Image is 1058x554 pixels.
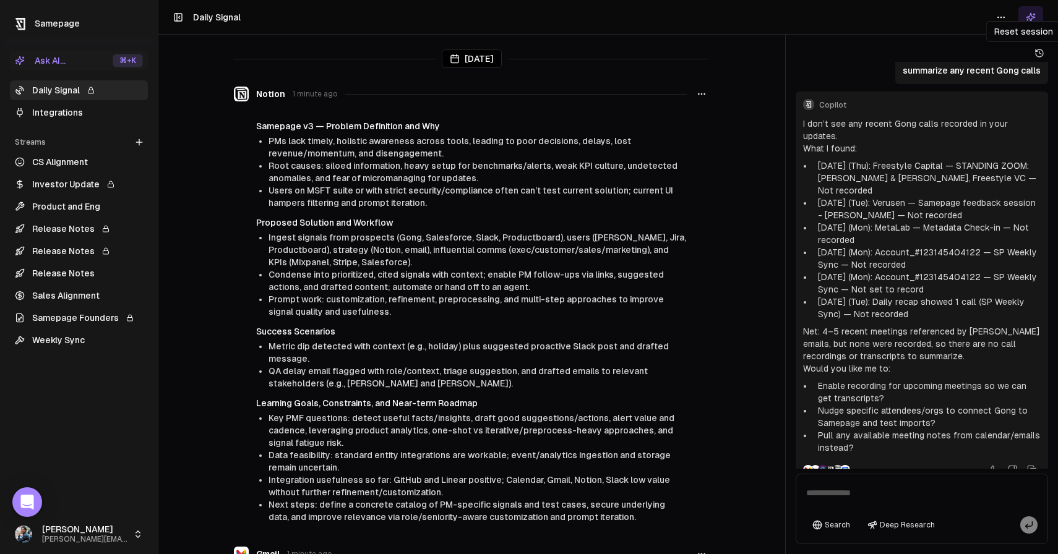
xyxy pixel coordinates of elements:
li: [DATE] (Tue): Verusen — Samepage feedback session - [PERSON_NAME] — Not recorded [813,197,1041,221]
a: Sales Alignment [10,286,148,305]
a: Samepage Founders [10,308,148,328]
div: Ask AI... [15,54,66,67]
h4: Success Scenarios [256,325,687,338]
span: Samepage [35,19,80,28]
span: Copilot [819,100,1041,110]
button: [PERSON_NAME][PERSON_NAME][EMAIL_ADDRESS] [10,519,148,549]
h1: Daily Signal [193,11,241,23]
span: [PERSON_NAME] [42,524,128,535]
a: Release Notes [10,263,148,283]
a: Integrations [10,103,148,122]
img: 1695405595226.jpeg [15,526,32,543]
img: Linear [811,465,820,475]
p: Net: 4–5 recent meetings referenced by [PERSON_NAME] emails, but none were recorded, so there are... [803,325,1041,362]
span: Metric dip detected with context (e.g., holiday) plus suggested proactive Slack post and drafted ... [269,341,669,364]
span: Condense into prioritized, cited signals with context; enable PM follow-ups via links, suggested ... [269,270,664,292]
img: Google Calendar [840,465,850,475]
li: Nudge specific attendees/orgs to connect Gong to Samepage and test imports? [813,404,1041,429]
img: Gmail [803,465,813,475]
a: Weekly Sync [10,330,148,350]
a: Investor Update [10,174,148,194]
button: Search [806,516,856,534]
li: Pull any available meeting notes from calendar/emails instead? [813,429,1041,454]
div: ⌘ +K [113,54,143,67]
p: summarize any recent Gong calls [903,64,1041,77]
span: Integration usefulness so far: GitHub and Linear positive; Calendar, Gmail, Notion, Slack low val... [269,475,670,497]
span: Users on MSFT suite or with strict security/compliance often can’t test current solution; current... [269,185,673,208]
h4: Learning Goals, Constraints, and Near-term Roadmap [256,397,687,409]
span: Root causes: siloed information, heavy setup for benchmarks/alerts, weak KPI culture, undetected ... [269,161,677,183]
span: Ingest signals from prospects (Gong, Salesforce, Slack, Productboard), users ([PERSON_NAME], Jira... [269,232,686,267]
h4: Proposed Solution and Workflow [256,216,687,229]
a: Daily Signal [10,80,148,100]
span: PMs lack timely, holistic awareness across tools, leading to poor decisions, delays, lost revenue... [269,136,631,158]
p: Would you like me to: [803,362,1041,375]
img: Notion [234,87,249,101]
p: What I found: [803,142,1041,155]
h4: Samepage v3 — Problem Definition and Why [256,120,687,132]
span: 1 minute ago [293,89,338,99]
span: Notion [256,88,285,100]
span: QA delay email flagged with role/context, triage suggestion, and drafted emails to relevant stake... [269,366,648,388]
span: [PERSON_NAME][EMAIL_ADDRESS] [42,535,128,544]
a: Release Notes [10,219,148,239]
span: Prompt work: customization, refinement, preprocessing, and multi-step approaches to improve signa... [269,294,664,317]
li: [DATE] (Mon): MetaLab — Metadata Check-in — Not recorded [813,221,1041,246]
li: [DATE] (Thu): Freestyle Capital — STANDING ZOOM: [PERSON_NAME] & [PERSON_NAME], Freestyle VC — No... [813,160,1041,197]
button: Ask AI...⌘+K [10,51,148,70]
img: Slack [818,465,828,475]
li: Enable recording for upcoming meetings so we can get transcripts? [813,380,1041,404]
li: [DATE] (Mon): Account_#123145404122 — SP Weekly Sync — Not set to record [813,271,1041,296]
span: Key PMF questions: detect useful facts/insights, draft good suggestions/actions, alert value and ... [269,413,674,448]
div: Open Intercom Messenger [12,487,42,517]
a: CS Alignment [10,152,148,172]
li: [DATE] (Mon): Account_#123145404122 — SP Weekly Sync — Not recorded [813,246,1041,271]
img: Samepage [825,465,835,475]
a: Release Notes [10,241,148,261]
p: I don’t see any recent Gong calls recorded in your updates. [803,117,1041,142]
div: [DATE] [442,49,502,68]
button: Deep Research [861,516,941,534]
div: Streams [10,132,148,152]
img: Notion [833,465,843,475]
span: Data feasibility: standard entity integrations are workable; event/analytics ingestion and storag... [269,450,671,472]
a: Product and Eng [10,197,148,216]
li: [DATE] (Tue): Daily recap showed 1 call (SP Weekly Sync) — Not recorded [813,296,1041,320]
span: Next steps: define a concrete catalog of PM-specific signals and test cases, secure underlying da... [269,500,665,522]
